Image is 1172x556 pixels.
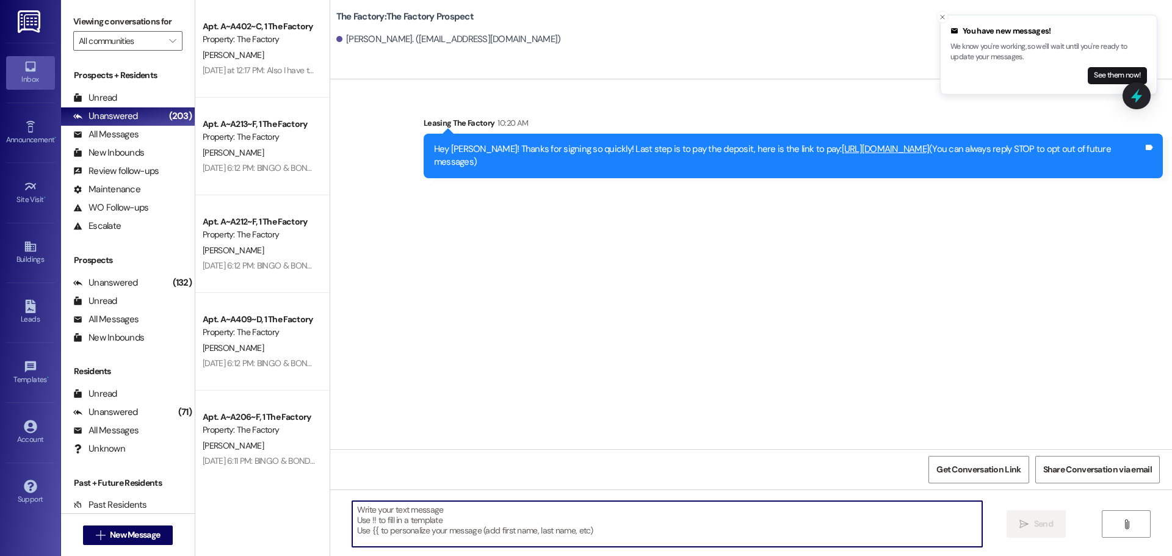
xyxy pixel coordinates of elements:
[1122,519,1131,529] i: 
[203,33,316,46] div: Property: The Factory
[203,20,316,33] div: Apt. A~A402~C, 1 The Factory
[6,236,55,269] a: Buildings
[1034,518,1053,530] span: Send
[203,455,696,466] div: [DATE] 6:11 PM: BINGO & BONDING STARTS NOW!! Kick off your school year RIGHT by making new life-l...
[1088,67,1147,84] button: See them now!
[73,424,139,437] div: All Messages
[434,143,1143,169] div: Hey [PERSON_NAME]! Thanks for signing so quickly! Last step is to pay the deposit, here is the li...
[6,356,55,389] a: Templates •
[166,107,195,126] div: (203)
[73,12,183,31] label: Viewing conversations for
[6,476,55,509] a: Support
[73,220,121,233] div: Escalate
[842,143,930,155] a: [URL][DOMAIN_NAME]
[73,295,117,308] div: Unread
[73,331,144,344] div: New Inbounds
[73,201,148,214] div: WO Follow-ups
[936,463,1021,476] span: Get Conversation Link
[54,134,56,142] span: •
[203,228,316,241] div: Property: The Factory
[1035,456,1160,483] button: Share Conversation via email
[928,456,1029,483] button: Get Conversation Link
[1007,510,1066,538] button: Send
[950,25,1147,37] div: You have new messages!
[203,245,264,256] span: [PERSON_NAME]
[203,215,316,228] div: Apt. A~A212~F, 1 The Factory
[73,442,125,455] div: Unknown
[175,403,195,422] div: (71)
[203,65,658,76] div: [DATE] at 12:17 PM: Also I have two Amazon packages under my name. Could they possibly get left i...
[6,56,55,89] a: Inbox
[203,342,264,353] span: [PERSON_NAME]
[73,128,139,141] div: All Messages
[203,147,264,158] span: [PERSON_NAME]
[44,193,46,202] span: •
[47,374,49,382] span: •
[203,411,316,424] div: Apt. A~A206~F, 1 The Factory
[1043,463,1152,476] span: Share Conversation via email
[169,36,176,46] i: 
[6,296,55,329] a: Leads
[73,388,117,400] div: Unread
[61,69,195,82] div: Prospects + Residents
[73,110,138,123] div: Unanswered
[936,11,949,23] button: Close toast
[203,424,316,436] div: Property: The Factory
[203,313,316,326] div: Apt. A~A409~D, 1 The Factory
[336,33,561,46] div: [PERSON_NAME]. ([EMAIL_ADDRESS][DOMAIN_NAME])
[203,260,699,271] div: [DATE] 6:12 PM: BINGO & BONDING STARTS NOW!! Kick off your school year RIGHT by making new life-l...
[6,176,55,209] a: Site Visit •
[6,416,55,449] a: Account
[73,276,138,289] div: Unanswered
[203,358,699,369] div: [DATE] 6:12 PM: BINGO & BONDING STARTS NOW!! Kick off your school year RIGHT by making new life-l...
[73,499,147,511] div: Past Residents
[203,49,264,60] span: [PERSON_NAME]
[73,92,117,104] div: Unread
[18,10,43,33] img: ResiDesk Logo
[203,326,316,339] div: Property: The Factory
[73,165,159,178] div: Review follow-ups
[336,10,474,23] b: The Factory: The Factory Prospect
[61,254,195,267] div: Prospects
[61,477,195,489] div: Past + Future Residents
[203,440,264,451] span: [PERSON_NAME]
[1019,519,1029,529] i: 
[61,365,195,378] div: Residents
[96,530,105,540] i: 
[110,529,160,541] span: New Message
[203,118,316,131] div: Apt. A~A213~F, 1 The Factory
[950,42,1147,63] p: We know you're working, so we'll wait until you're ready to update your messages.
[170,273,195,292] div: (132)
[73,313,139,326] div: All Messages
[73,146,144,159] div: New Inbounds
[494,117,528,129] div: 10:20 AM
[424,117,1163,134] div: Leasing The Factory
[73,183,140,196] div: Maintenance
[203,162,699,173] div: [DATE] 6:12 PM: BINGO & BONDING STARTS NOW!! Kick off your school year RIGHT by making new life-l...
[73,406,138,419] div: Unanswered
[83,525,173,545] button: New Message
[79,31,163,51] input: All communities
[203,131,316,143] div: Property: The Factory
